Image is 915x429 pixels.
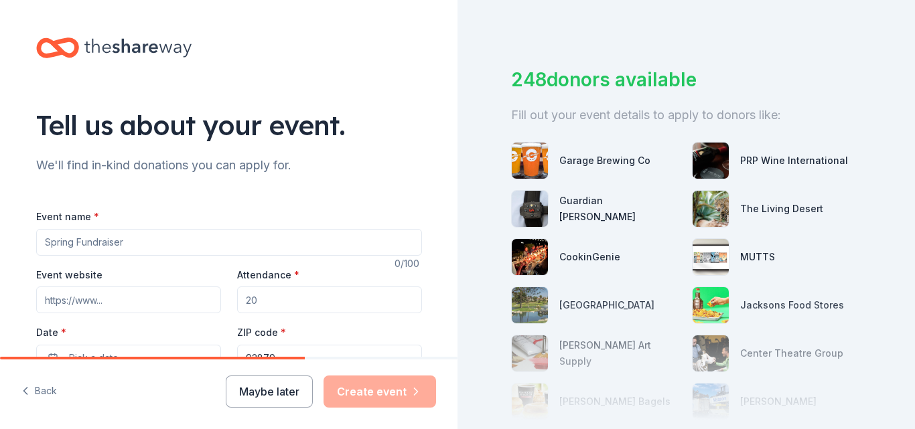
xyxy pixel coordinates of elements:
[226,375,313,408] button: Maybe later
[237,345,422,371] input: 12345 (U.S. only)
[36,286,221,313] input: https://www...
[512,239,548,275] img: photo for CookinGenie
[36,229,422,256] input: Spring Fundraiser
[36,210,99,224] label: Event name
[693,143,729,179] img: photo for PRP Wine International
[740,153,848,169] div: PRP Wine International
[512,191,548,227] img: photo for Guardian Angel Device
[740,201,823,217] div: The Living Desert
[559,249,620,265] div: CookinGenie
[237,286,422,313] input: 20
[395,256,422,272] div: 0 /100
[237,268,299,282] label: Attendance
[21,377,57,406] button: Back
[511,66,861,94] div: 248 donors available
[511,104,861,126] div: Fill out your event details to apply to donors like:
[693,191,729,227] img: photo for The Living Desert
[512,143,548,179] img: photo for Garage Brewing Co
[36,268,102,282] label: Event website
[36,155,422,176] div: We'll find in-kind donations you can apply for.
[36,106,422,144] div: Tell us about your event.
[36,345,221,371] button: Pick a date
[69,350,119,366] span: Pick a date
[36,326,221,339] label: Date
[237,326,286,339] label: ZIP code
[693,239,729,275] img: photo for MUTTS
[559,193,681,225] div: Guardian [PERSON_NAME]
[740,249,775,265] div: MUTTS
[559,153,650,169] div: Garage Brewing Co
